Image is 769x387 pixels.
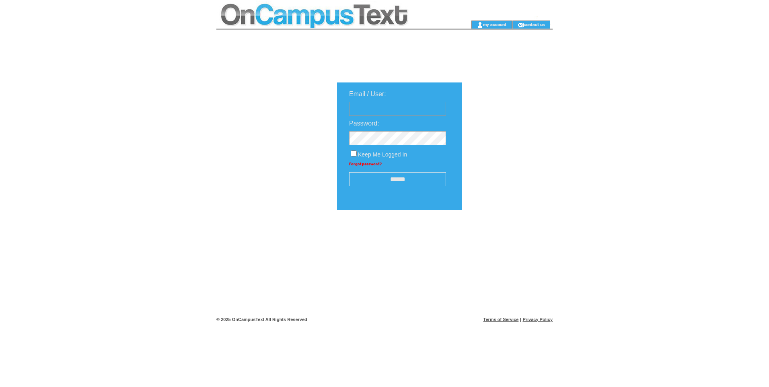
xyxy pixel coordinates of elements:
[358,151,407,158] span: Keep Me Logged In
[483,22,506,27] a: my account
[477,22,483,28] img: account_icon.gif;jsessionid=D77DFE54989E97AD30FD02E8E5ECA503
[349,162,382,166] a: Forgot password?
[520,317,521,322] span: |
[485,230,525,240] img: transparent.png;jsessionid=D77DFE54989E97AD30FD02E8E5ECA503
[483,317,519,322] a: Terms of Service
[524,22,545,27] a: contact us
[216,317,307,322] span: © 2025 OnCampusText All Rights Reserved
[349,120,379,127] span: Password:
[522,317,553,322] a: Privacy Policy
[518,22,524,28] img: contact_us_icon.gif;jsessionid=D77DFE54989E97AD30FD02E8E5ECA503
[349,91,386,97] span: Email / User:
